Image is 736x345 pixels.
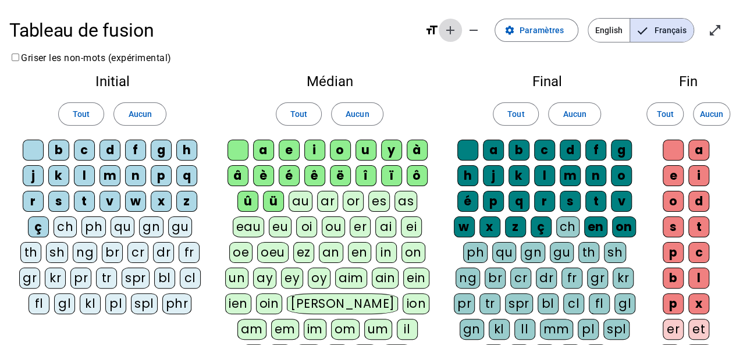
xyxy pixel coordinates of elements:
[463,242,488,263] div: ph
[162,293,192,314] div: phr
[663,268,684,289] div: b
[509,165,529,186] div: k
[322,216,345,237] div: ou
[45,268,66,289] div: kr
[153,242,174,263] div: dr
[578,319,599,340] div: pl
[58,102,104,126] button: Tout
[587,268,608,289] div: gr
[403,268,429,289] div: ein
[296,216,317,237] div: oi
[646,102,684,126] button: Tout
[514,319,535,340] div: ll
[376,242,397,263] div: in
[319,242,343,263] div: an
[548,102,600,126] button: Aucun
[269,216,291,237] div: eu
[48,165,69,186] div: k
[561,268,582,289] div: fr
[304,140,325,161] div: i
[688,293,709,314] div: x
[225,293,251,314] div: ien
[74,165,95,186] div: l
[279,140,300,161] div: e
[401,242,425,263] div: on
[343,191,364,212] div: or
[253,268,276,289] div: ay
[483,191,504,212] div: p
[708,23,722,37] mat-icon: open_in_full
[290,107,307,121] span: Tout
[348,242,371,263] div: en
[483,140,504,161] div: a
[233,216,265,237] div: eau
[479,216,500,237] div: x
[23,165,44,186] div: j
[531,216,552,237] div: ç
[29,293,49,314] div: fl
[99,191,120,212] div: v
[335,268,367,289] div: aim
[355,140,376,161] div: u
[289,191,312,212] div: au
[560,165,581,186] div: m
[563,107,586,121] span: Aucun
[54,293,75,314] div: gl
[453,74,641,88] h2: Final
[304,165,325,186] div: ê
[73,242,97,263] div: ng
[257,242,289,263] div: oeu
[237,319,266,340] div: am
[96,268,117,289] div: tr
[613,268,634,289] div: kr
[99,165,120,186] div: m
[346,107,369,121] span: Aucun
[276,102,322,126] button: Tout
[131,293,158,314] div: spl
[256,293,283,314] div: oin
[493,102,539,126] button: Tout
[560,191,581,212] div: s
[659,74,717,88] h2: Fin
[237,191,258,212] div: û
[492,242,516,263] div: qu
[381,140,402,161] div: y
[9,52,172,63] label: Griser les non-mots (expérimental)
[578,242,599,263] div: th
[180,268,201,289] div: cl
[603,319,630,340] div: spl
[128,107,151,121] span: Aucun
[688,268,709,289] div: l
[364,319,392,340] div: um
[394,191,417,212] div: as
[368,191,390,212] div: es
[585,140,606,161] div: f
[457,191,478,212] div: é
[688,140,709,161] div: a
[588,18,694,42] mat-button-toggle-group: Language selection
[534,191,555,212] div: r
[253,140,274,161] div: a
[279,165,300,186] div: é
[46,242,68,263] div: sh
[407,165,428,186] div: ô
[151,191,172,212] div: x
[495,19,578,42] button: Paramètres
[81,216,106,237] div: ph
[454,216,475,237] div: w
[263,191,284,212] div: ü
[467,23,481,37] mat-icon: remove
[48,191,69,212] div: s
[401,216,422,237] div: ei
[443,23,457,37] mat-icon: add
[505,293,533,314] div: spr
[703,19,727,42] button: Entrer en plein écran
[700,107,723,121] span: Aucun
[317,191,338,212] div: ar
[614,293,635,314] div: gl
[73,107,90,121] span: Tout
[331,102,383,126] button: Aucun
[287,293,398,314] div: [PERSON_NAME]
[225,268,248,289] div: un
[330,140,351,161] div: o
